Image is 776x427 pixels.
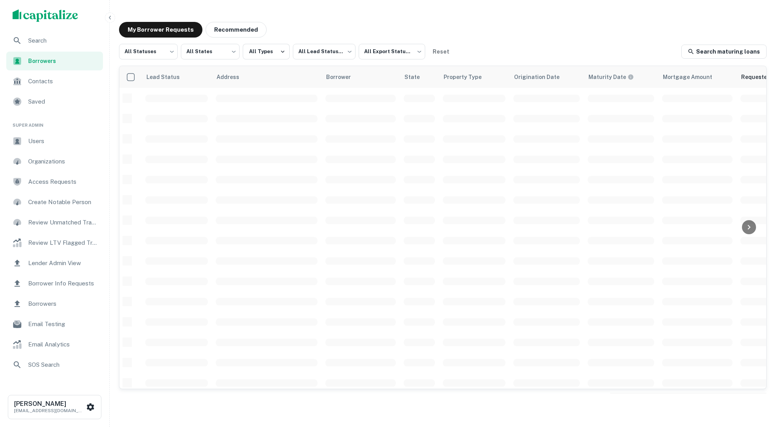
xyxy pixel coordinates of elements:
[28,299,98,309] span: Borrowers
[6,213,103,232] a: Review Unmatched Transactions
[28,238,98,248] span: Review LTV Flagged Transactions
[28,97,98,106] span: Saved
[428,44,453,59] button: Reset
[243,44,290,59] button: All Types
[400,66,439,88] th: State
[6,274,103,293] a: Borrower Info Requests
[588,73,626,81] h6: Maturity Date
[439,66,509,88] th: Property Type
[359,41,425,62] div: All Export Statuses
[6,72,103,91] a: Contacts
[6,315,103,334] a: Email Testing
[509,66,584,88] th: Origination Date
[8,395,101,419] button: [PERSON_NAME][EMAIL_ADDRESS][DOMAIN_NAME]
[6,294,103,313] a: Borrowers
[28,36,98,45] span: Search
[28,136,98,146] span: Users
[6,31,103,50] a: Search
[404,72,430,82] span: State
[13,9,78,22] img: capitalize-logo.png
[514,72,570,82] span: Origination Date
[14,407,85,414] p: [EMAIL_ADDRESS][DOMAIN_NAME]
[6,92,103,111] a: Saved
[326,72,361,82] span: Borrower
[206,22,267,38] button: Recommended
[6,355,103,374] a: SOS Search
[119,41,178,62] div: All Statuses
[28,360,98,370] span: SOS Search
[28,319,98,329] span: Email Testing
[584,66,658,88] th: Maturity dates displayed may be estimated. Please contact the lender for the most accurate maturi...
[28,258,98,268] span: Lender Admin View
[444,72,492,82] span: Property Type
[6,113,103,132] li: Super Admin
[181,41,240,62] div: All States
[146,72,190,82] span: Lead Status
[6,132,103,151] a: Users
[6,172,103,191] a: Access Requests
[588,73,634,81] div: Maturity dates displayed may be estimated. Please contact the lender for the most accurate maturi...
[119,22,202,38] button: My Borrower Requests
[6,335,103,354] a: Email Analytics
[28,279,98,288] span: Borrower Info Requests
[28,197,98,207] span: Create Notable Person
[681,45,767,59] a: Search maturing loans
[14,401,85,407] h6: [PERSON_NAME]
[28,57,98,65] span: Borrowers
[6,152,103,171] a: Organizations
[6,52,103,70] a: Borrowers
[217,72,249,82] span: Address
[141,66,212,88] th: Lead Status
[28,177,98,187] span: Access Requests
[293,41,356,62] div: All Lead Statuses
[6,193,103,212] a: Create Notable Person
[737,364,776,402] iframe: Chat Widget
[658,66,736,88] th: Mortgage Amount
[28,157,98,166] span: Organizations
[588,73,644,81] span: Maturity dates displayed may be estimated. Please contact the lender for the most accurate maturi...
[212,66,321,88] th: Address
[28,340,98,349] span: Email Analytics
[28,77,98,86] span: Contacts
[321,66,400,88] th: Borrower
[6,254,103,273] a: Lender Admin View
[6,233,103,252] a: Review LTV Flagged Transactions
[28,218,98,227] span: Review Unmatched Transactions
[663,72,722,82] span: Mortgage Amount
